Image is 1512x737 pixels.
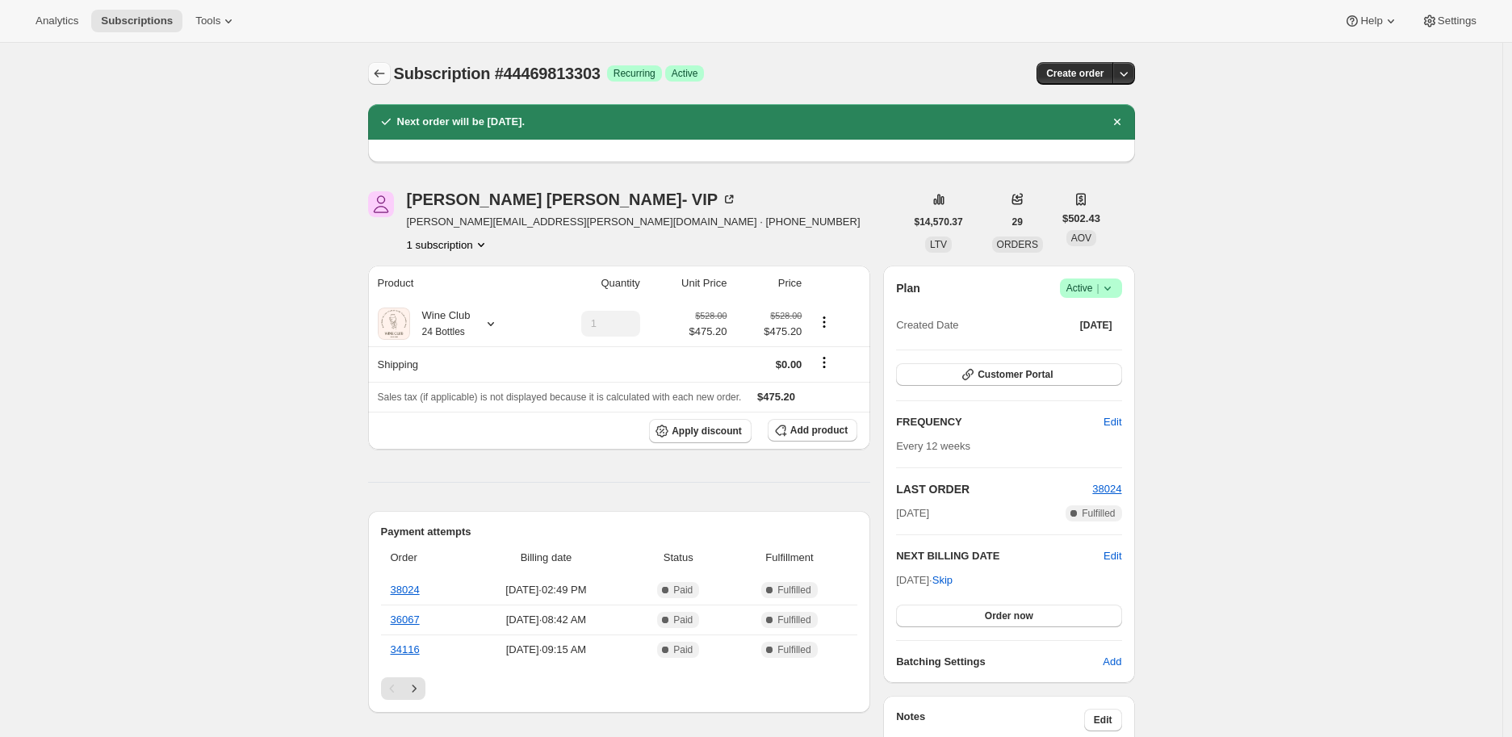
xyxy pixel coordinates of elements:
[381,524,858,540] h2: Payment attempts
[1094,714,1112,727] span: Edit
[672,67,698,80] span: Active
[1104,548,1121,564] button: Edit
[777,643,810,656] span: Fulfilled
[673,613,693,626] span: Paid
[1084,709,1122,731] button: Edit
[757,391,795,403] span: $475.20
[811,313,837,331] button: Product actions
[770,311,802,320] small: $528.00
[1104,414,1121,430] span: Edit
[1037,62,1113,85] button: Create order
[695,311,727,320] small: $528.00
[1096,282,1099,295] span: |
[1003,211,1032,233] button: 29
[776,358,802,371] span: $0.00
[1334,10,1408,32] button: Help
[915,216,963,228] span: $14,570.37
[397,114,526,130] h2: Next order will be [DATE].
[368,191,394,217] span: Kathryn A. Lloyd- VIP
[896,414,1104,430] h2: FREQUENCY
[777,613,810,626] span: Fulfilled
[1092,483,1121,495] a: 38024
[1062,211,1100,227] span: $502.43
[896,605,1121,627] button: Order now
[1093,649,1131,675] button: Add
[790,424,848,437] span: Add product
[985,609,1033,622] span: Order now
[195,15,220,27] span: Tools
[768,419,857,442] button: Add product
[997,239,1038,250] span: ORDERS
[896,574,953,586] span: [DATE] ·
[614,67,655,80] span: Recurring
[896,363,1121,386] button: Customer Portal
[923,567,962,593] button: Skip
[186,10,246,32] button: Tools
[777,584,810,597] span: Fulfilled
[689,324,727,340] span: $475.20
[978,368,1053,381] span: Customer Portal
[731,266,806,301] th: Price
[1106,111,1129,133] button: Dismiss notification
[896,280,920,296] h2: Plan
[378,308,410,340] img: product img
[26,10,88,32] button: Analytics
[368,346,537,382] th: Shipping
[1066,280,1116,296] span: Active
[896,440,970,452] span: Every 12 weeks
[407,191,738,207] div: [PERSON_NAME] [PERSON_NAME]- VIP
[672,425,742,438] span: Apply discount
[896,481,1092,497] h2: LAST ORDER
[896,709,1084,731] h3: Notes
[378,392,742,403] span: Sales tax (if applicable) is not displayed because it is calculated with each new order.
[1080,319,1112,332] span: [DATE]
[394,65,601,82] span: Subscription #44469813303
[407,214,861,230] span: [PERSON_NAME][EMAIL_ADDRESS][PERSON_NAME][DOMAIN_NAME] · [PHONE_NUMBER]
[101,15,173,27] span: Subscriptions
[1046,67,1104,80] span: Create order
[381,677,858,700] nav: Pagination
[1438,15,1476,27] span: Settings
[381,540,463,576] th: Order
[649,419,752,443] button: Apply discount
[905,211,973,233] button: $14,570.37
[91,10,182,32] button: Subscriptions
[731,550,848,566] span: Fulfillment
[1092,481,1121,497] button: 38024
[467,550,626,566] span: Billing date
[896,505,929,521] span: [DATE]
[1082,507,1115,520] span: Fulfilled
[896,317,958,333] span: Created Date
[932,572,953,588] span: Skip
[36,15,78,27] span: Analytics
[736,324,802,340] span: $475.20
[391,613,420,626] a: 36067
[403,677,425,700] button: Next
[811,354,837,371] button: Shipping actions
[407,237,489,253] button: Product actions
[930,239,947,250] span: LTV
[1012,216,1023,228] span: 29
[1360,15,1382,27] span: Help
[368,62,391,85] button: Subscriptions
[391,643,420,655] a: 34116
[1071,232,1091,244] span: AOV
[410,308,471,340] div: Wine Club
[1412,10,1486,32] button: Settings
[896,654,1103,670] h6: Batching Settings
[1094,409,1131,435] button: Edit
[467,642,626,658] span: [DATE] · 09:15 AM
[635,550,722,566] span: Status
[673,584,693,597] span: Paid
[645,266,732,301] th: Unit Price
[1103,654,1121,670] span: Add
[422,326,465,337] small: 24 Bottles
[368,266,537,301] th: Product
[1070,314,1122,337] button: [DATE]
[391,584,420,596] a: 38024
[537,266,645,301] th: Quantity
[467,582,626,598] span: [DATE] · 02:49 PM
[467,612,626,628] span: [DATE] · 08:42 AM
